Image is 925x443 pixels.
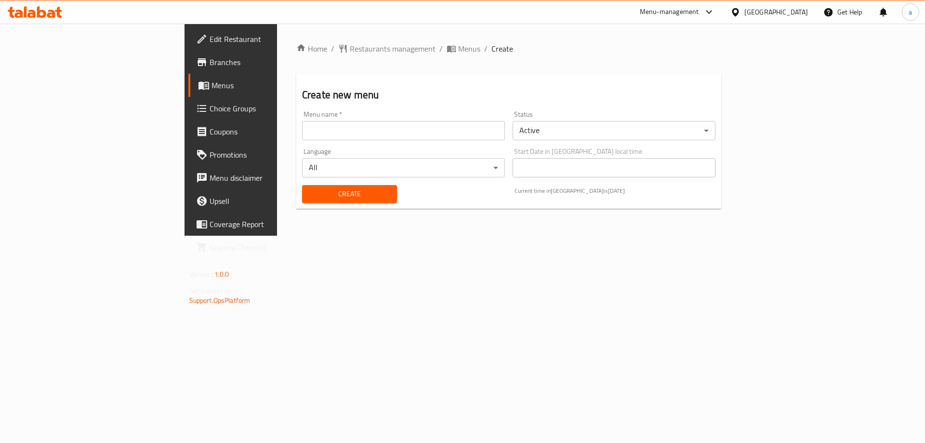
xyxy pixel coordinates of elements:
div: All [302,158,505,177]
div: Menu-management [640,6,699,18]
span: Menus [211,80,331,91]
span: Coverage Report [210,218,331,230]
a: Menus [447,43,480,54]
span: Version: [189,268,213,281]
span: 1.0.0 [214,268,229,281]
a: Choice Groups [188,97,339,120]
span: Grocery Checklist [210,242,331,253]
input: Please enter Menu name [302,121,505,140]
span: Restaurants management [350,43,436,54]
a: Restaurants management [338,43,436,54]
a: Menu disclaimer [188,166,339,189]
span: Menus [458,43,480,54]
span: a [909,7,912,17]
span: Create [310,188,389,200]
p: Current time in [GEOGRAPHIC_DATA] is [DATE] [515,187,715,195]
span: Choice Groups [210,103,331,114]
span: Get support on: [189,284,234,297]
a: Menus [188,74,339,97]
a: Upsell [188,189,339,213]
span: Edit Restaurant [210,33,331,45]
a: Branches [188,51,339,74]
span: Coupons [210,126,331,137]
h2: Create new menu [302,88,715,102]
a: Grocery Checklist [188,236,339,259]
span: Upsell [210,195,331,207]
a: Coupons [188,120,339,143]
button: Create [302,185,397,203]
a: Edit Restaurant [188,27,339,51]
span: Create [491,43,513,54]
a: Promotions [188,143,339,166]
div: Active [513,121,715,140]
div: [GEOGRAPHIC_DATA] [744,7,808,17]
span: Promotions [210,149,331,161]
span: Menu disclaimer [210,172,331,184]
a: Coverage Report [188,213,339,236]
li: / [484,43,488,54]
nav: breadcrumb [296,43,721,54]
span: Branches [210,56,331,68]
a: Support.OpsPlatform [189,294,251,307]
li: / [439,43,443,54]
